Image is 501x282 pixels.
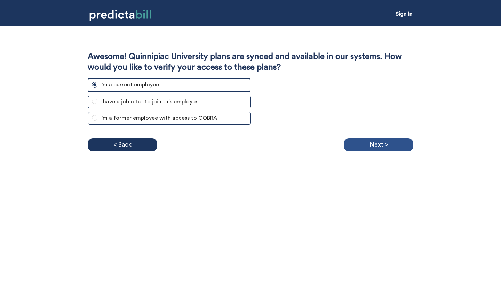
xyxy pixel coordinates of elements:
span: I'm a former employee with access to COBRA [97,114,220,123]
p: Awesome! Quinnipiac University plans are synced and available in our systems. How would you like ... [88,51,413,73]
p: < Back [113,140,132,150]
p: Next > [369,140,388,150]
span: I'm a current employee [97,81,162,89]
span: I have a job offer to join this employer [97,98,200,106]
a: Sign In [396,11,413,17]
